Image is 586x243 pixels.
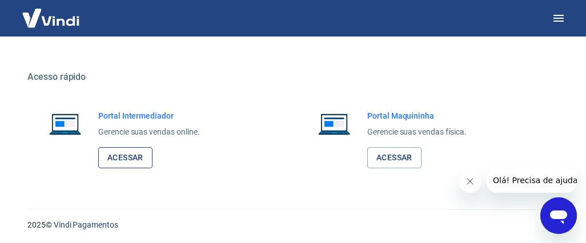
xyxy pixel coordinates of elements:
iframe: Mensagem da empresa [486,168,577,193]
p: Gerencie suas vendas física. [367,126,467,138]
iframe: Botão para abrir a janela de mensagens [540,197,577,234]
h6: Portal Maquininha [367,110,467,121]
p: 2025 © [27,219,559,231]
a: Vindi Pagamentos [54,220,118,229]
img: Imagem de um notebook aberto [41,110,89,137]
a: Acessar [98,147,152,168]
h5: Acesso rápido [27,71,559,83]
a: Acessar [367,147,422,168]
h6: Portal Intermediador [98,110,200,121]
span: Olá! Precisa de ajuda? [7,8,96,17]
img: Vindi [14,1,88,35]
p: Gerencie suas vendas online. [98,126,200,138]
iframe: Fechar mensagem [459,170,481,193]
img: Imagem de um notebook aberto [310,110,358,137]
